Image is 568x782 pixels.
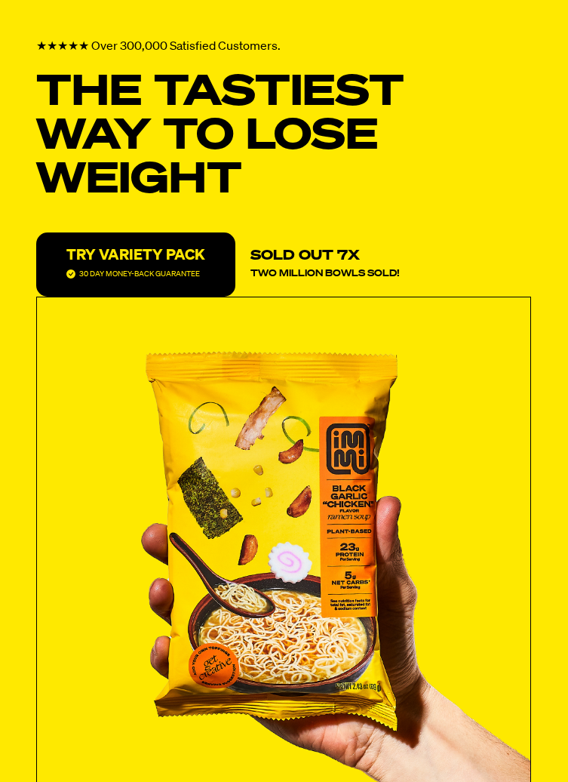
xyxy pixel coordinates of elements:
[250,265,400,283] p: TWO MILLION BOWLS SOLD!
[79,266,200,282] p: 30 DAY MONEY-BACK GUARANTEE
[66,248,205,263] p: TRY VARIETY PACK
[250,247,360,265] p: SOLD OUT 7X
[36,232,235,297] button: TRY VARIETY PACK30 DAY MONEY-BACK GUARANTEE
[36,71,479,202] h1: THE TASTIEST WAY TO LOSE WEIGHT
[36,38,281,56] p: ★★★★★ Over 300,000 Satisfied Customers.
